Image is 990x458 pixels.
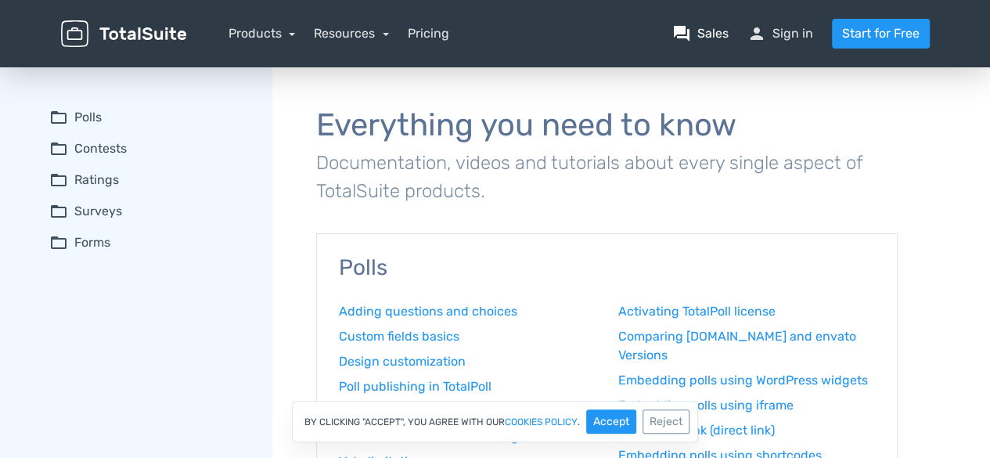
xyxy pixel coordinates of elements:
button: Accept [586,409,636,434]
img: TotalSuite for WordPress [61,20,186,48]
a: Poll publishing in TotalPoll [339,377,596,396]
a: Comparing [DOMAIN_NAME] and envato Versions [618,327,875,365]
span: folder_open [49,171,68,189]
span: folder_open [49,108,68,127]
span: folder_open [49,202,68,221]
div: By clicking "Accept", you agree with our . [292,401,698,442]
a: Activating TotalPoll license [618,302,875,321]
a: Pricing [408,24,449,43]
span: question_answer [672,24,691,43]
button: Reject [643,409,689,434]
a: Products [229,26,296,41]
a: Embedding polls using WordPress widgets [618,371,875,390]
summary: folder_openSurveys [49,202,250,221]
a: Resources [314,26,389,41]
summary: folder_openForms [49,233,250,252]
a: Embedding polls using iframe [618,396,875,415]
a: question_answerSales [672,24,729,43]
p: Documentation, videos and tutorials about every single aspect of TotalSuite products. [316,149,898,205]
h3: Polls [339,256,875,280]
a: Custom fields basics [339,327,596,346]
a: cookies policy [505,417,578,427]
a: Adding questions and choices [339,302,596,321]
summary: folder_openRatings [49,171,250,189]
a: Start for Free [832,19,930,49]
summary: folder_openContests [49,139,250,158]
summary: folder_openPolls [49,108,250,127]
span: folder_open [49,233,68,252]
h1: Everything you need to know [316,108,898,142]
a: Design customization [339,352,596,371]
span: folder_open [49,139,68,158]
a: personSign in [747,24,813,43]
span: person [747,24,766,43]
